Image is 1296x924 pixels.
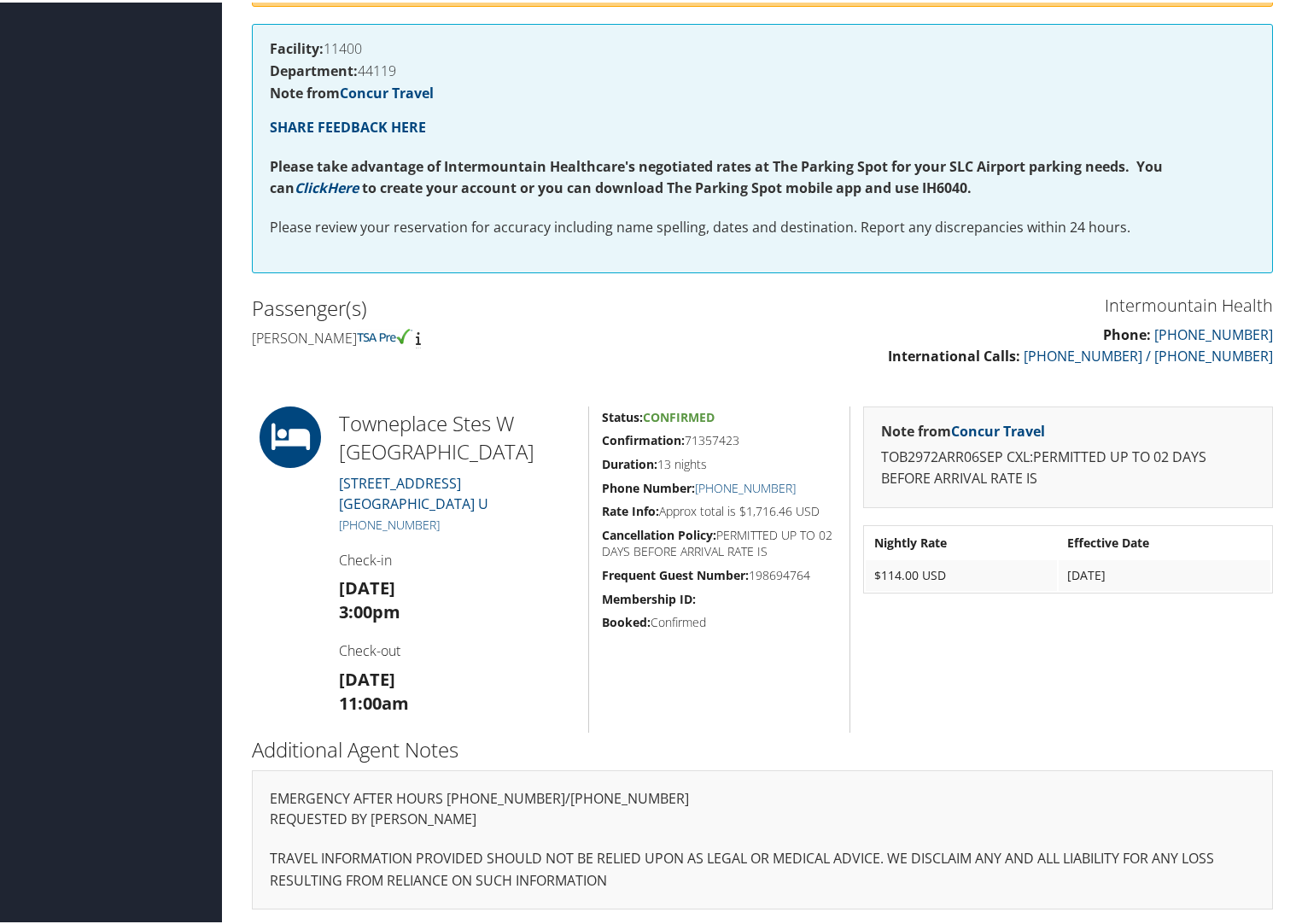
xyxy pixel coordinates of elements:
[602,430,685,446] strong: Confirmation:
[602,611,651,628] strong: Booked:
[357,326,412,342] img: tsa-precheck.png
[339,514,440,530] a: [PHONE_NUMBER]
[339,598,400,621] strong: 3:00pm
[602,564,838,582] h5: 198694764
[602,500,659,517] strong: Rate Info:
[270,806,1255,828] p: REQUESTED BY [PERSON_NAME]
[362,176,972,195] strong: to create your account or you can download The Parking Spot mobile app and use IH6040.
[270,115,426,134] a: SHARE FEEDBACK HERE
[602,564,749,581] strong: Frequent Guest Number:
[643,406,715,423] span: Confirmed
[339,665,395,688] strong: [DATE]
[339,548,575,567] h4: Check-in
[295,176,327,195] a: Click
[270,155,1163,196] strong: Please take advantage of Intermountain Healthcare's negotiated rates at The Parking Spot for your...
[327,176,359,195] a: Here
[951,419,1045,438] a: Concur Travel
[339,406,575,464] h2: Towneplace Stes W [GEOGRAPHIC_DATA]
[252,291,750,320] h2: Passenger(s)
[881,444,1255,488] p: TOB2972ARR06SEP CXL:PERMITTED UP TO 02 DAYS BEFORE ARRIVAL RATE IS
[602,453,838,471] h5: 13 nights
[602,524,838,558] h5: PERMITTED UP TO 02 DAYS BEFORE ARRIVAL RATE IS
[339,689,409,712] strong: 11:00am
[1059,525,1270,556] th: Effective Date
[252,768,1273,907] div: EMERGENCY AFTER HOURS [PHONE_NUMBER]/[PHONE_NUMBER]
[252,326,750,345] h4: [PERSON_NAME]
[602,588,696,605] strong: Membership ID:
[339,574,395,597] strong: [DATE]
[602,500,838,518] h5: Approx total is $1,716.46 USD
[881,419,1045,438] strong: Note from
[270,845,1255,889] p: TRAVEL INFORMATION PROVIDED SHOULD NOT BE RELIED UPON AS LEGAL OR MEDICAL ADVICE. WE DISCLAIM ANY...
[1059,558,1270,588] td: [DATE]
[339,471,488,511] a: [STREET_ADDRESS][GEOGRAPHIC_DATA] U
[888,344,1020,363] strong: International Calls:
[270,59,358,78] strong: Department:
[602,524,716,541] strong: Cancellation Policy:
[270,61,1255,75] h4: 44119
[252,733,1273,762] h2: Additional Agent Notes
[866,558,1057,588] td: $114.00 USD
[270,39,1255,53] h4: 11400
[695,477,796,494] a: [PHONE_NUMBER]
[1024,344,1273,363] a: [PHONE_NUMBER] / [PHONE_NUMBER]
[270,37,324,56] strong: Facility:
[270,214,1255,237] p: Please review your reservation for accuracy including name spelling, dates and destination. Repor...
[602,406,643,423] strong: Status:
[775,291,1273,315] h3: Intermountain Health
[602,453,657,470] strong: Duration:
[270,81,434,100] strong: Note from
[602,430,838,447] h5: 71357423
[340,81,434,100] a: Concur Travel
[602,611,838,629] h5: Confirmed
[866,525,1057,556] th: Nightly Rate
[602,477,695,494] strong: Phone Number:
[1154,323,1273,342] a: [PHONE_NUMBER]
[339,639,575,658] h4: Check-out
[1103,323,1151,342] strong: Phone:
